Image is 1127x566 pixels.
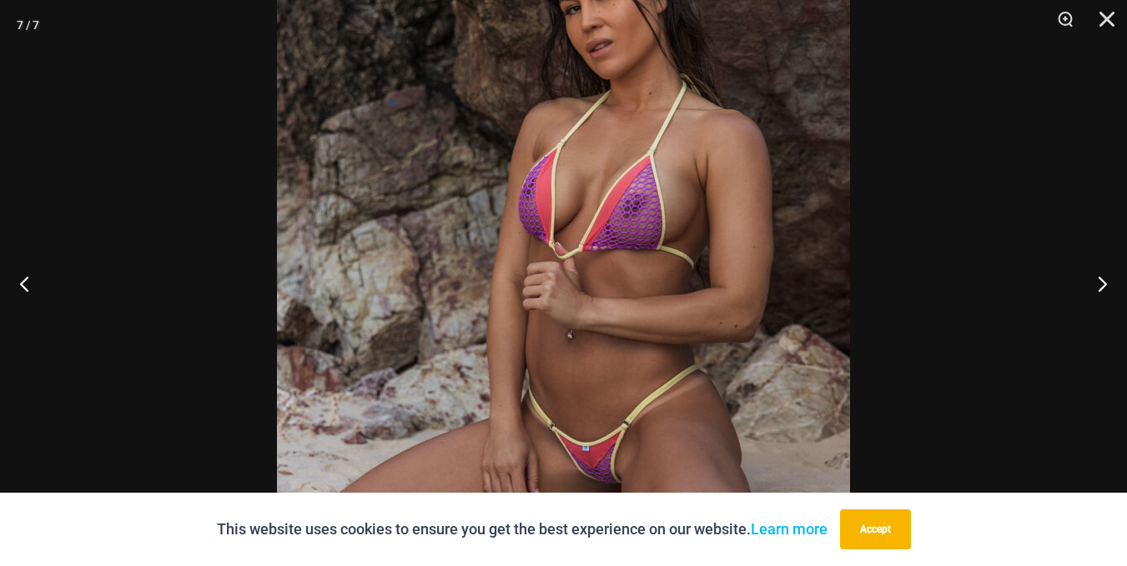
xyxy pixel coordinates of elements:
[217,517,828,542] p: This website uses cookies to ensure you get the best experience on our website.
[1064,242,1127,325] button: Next
[840,509,911,549] button: Accept
[751,520,828,538] a: Learn more
[17,13,39,38] div: 7 / 7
